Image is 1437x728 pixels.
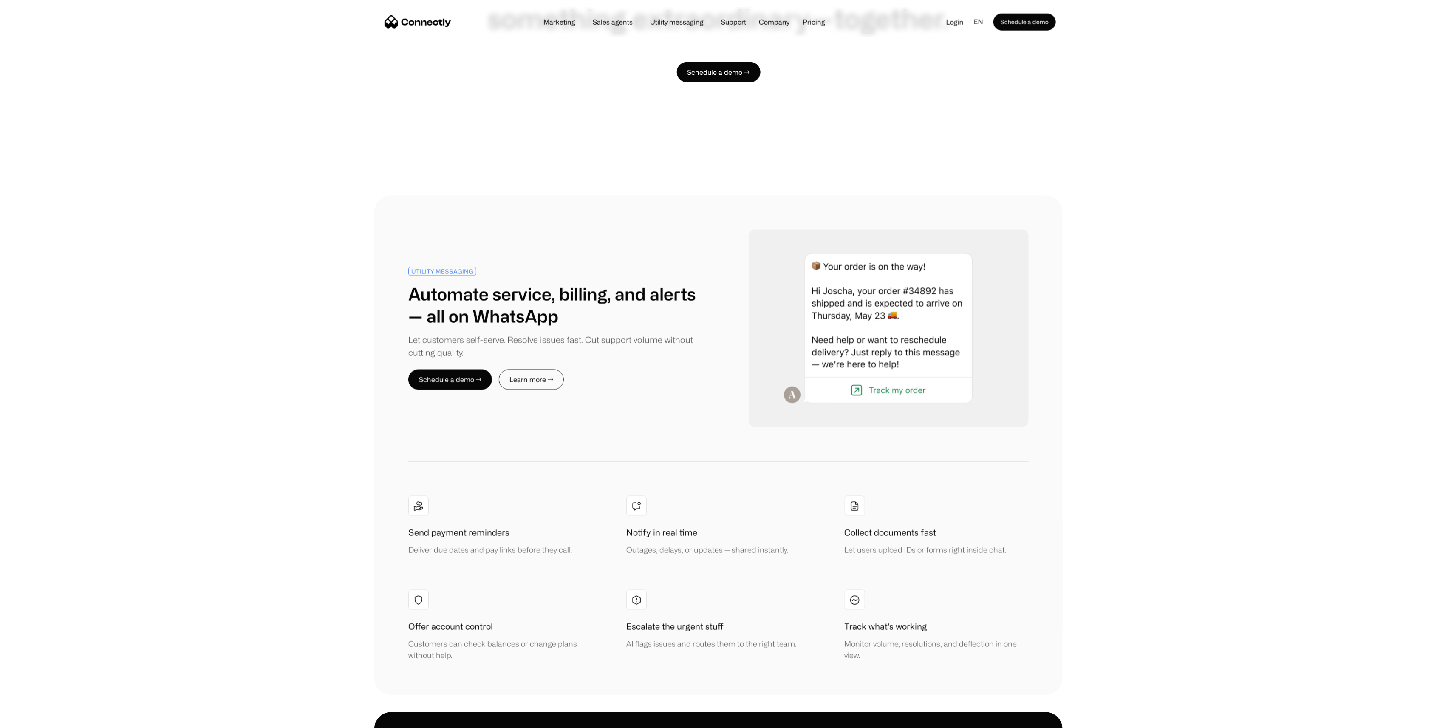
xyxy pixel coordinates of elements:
h1: Track what’s working [845,620,928,633]
h1: Send payment reminders [408,526,509,539]
h1: Notify in real time [626,526,697,539]
h1: Collect documents fast [845,526,936,539]
aside: Language selected: English [8,712,51,725]
a: Pricing [796,19,832,26]
a: Schedule a demo → [677,62,761,82]
a: Utility messaging [643,19,710,26]
a: Learn more → [499,370,564,390]
a: Marketing [537,19,582,26]
div: Let users upload IDs or forms right inside chat. [845,544,1007,556]
div: Outages, delays, or updates — shared instantly. [626,544,788,556]
a: Sales agents [586,19,639,26]
div: Deliver due dates and pay links before they call. [408,544,572,556]
h1: Offer account control [408,620,493,633]
div: Company [759,16,790,28]
a: Schedule a demo → [408,370,492,390]
h1: Escalate the urgent stuff [626,620,724,633]
a: Schedule a demo [993,14,1056,31]
a: Login [939,16,970,28]
div: AI flags issues and routes them to the right team. [626,638,796,650]
h1: Automate service, billing, and alerts — all on WhatsApp [408,283,706,327]
div: Let customers self-serve. Resolve issues fast. Cut support volume without cutting quality. [408,334,706,359]
div: en [974,16,983,28]
div: Customers can check balances or change plans without help. [408,638,592,661]
ul: Language list [17,713,51,725]
div: UTILITY MESSAGING [411,268,473,275]
a: home [385,16,451,28]
div: en [970,16,993,28]
div: Company [757,16,792,28]
div: Monitor volume, resolutions, and deflection in one view. [845,638,1029,661]
a: Support [714,19,753,26]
